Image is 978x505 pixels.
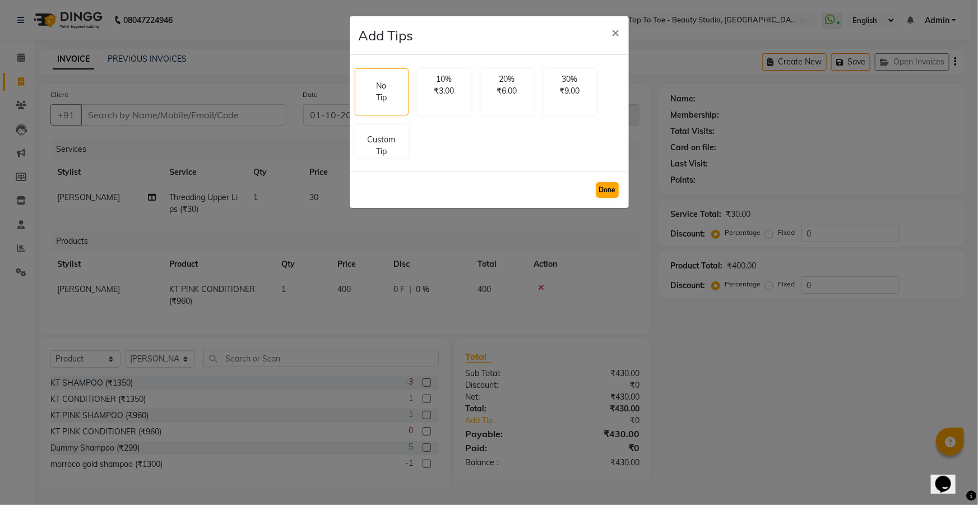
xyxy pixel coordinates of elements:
p: ₹3.00 [425,85,464,97]
p: No Tip [373,80,390,104]
button: Close [603,16,629,48]
p: ₹9.00 [550,85,590,97]
p: 20% [488,73,527,85]
h4: Add Tips [359,25,414,45]
p: ₹6.00 [488,85,527,97]
iframe: chat widget [931,460,967,494]
p: 10% [425,73,464,85]
button: Done [596,182,619,198]
p: 30% [550,73,590,85]
span: × [612,24,620,40]
p: Custom Tip [362,134,401,157]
